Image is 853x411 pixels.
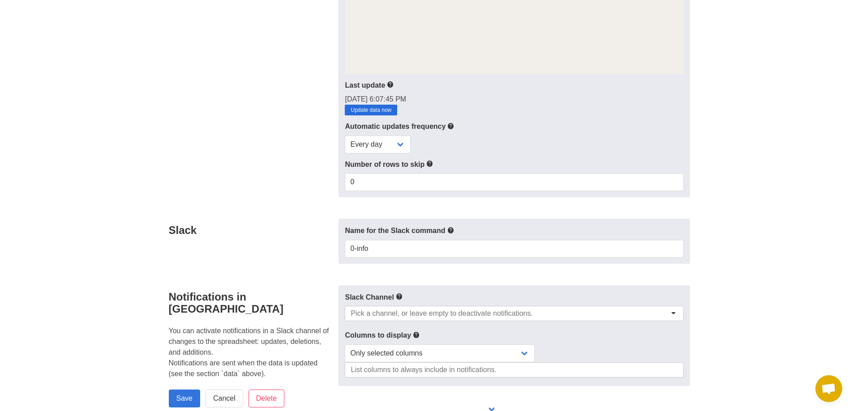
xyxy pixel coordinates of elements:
label: Columns to display [345,330,683,341]
label: Slack Channel [345,292,683,303]
h4: Slack [169,224,334,236]
input: Pick a channel, or leave empty to deactivate notifications. [351,309,533,318]
a: Update data now [345,105,397,115]
p: You can activate notifications in a Slack channel of changes to the spreadsheet: updates, deletio... [169,326,334,379]
input: Text input [345,240,683,258]
input: List columns to always include in notifications. [351,365,497,374]
a: Open chat [815,375,842,402]
input: Save [169,390,200,407]
a: Cancel [206,390,243,407]
h4: Notifications in [GEOGRAPHIC_DATA] [169,291,334,315]
label: Automatic updates frequency [345,121,683,132]
label: Last update [345,80,683,91]
input: Delete [249,390,284,407]
label: Name for the Slack command [345,225,683,236]
span: [DATE] 6:07:45 PM [345,95,406,103]
label: Number of rows to skip [345,159,683,170]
